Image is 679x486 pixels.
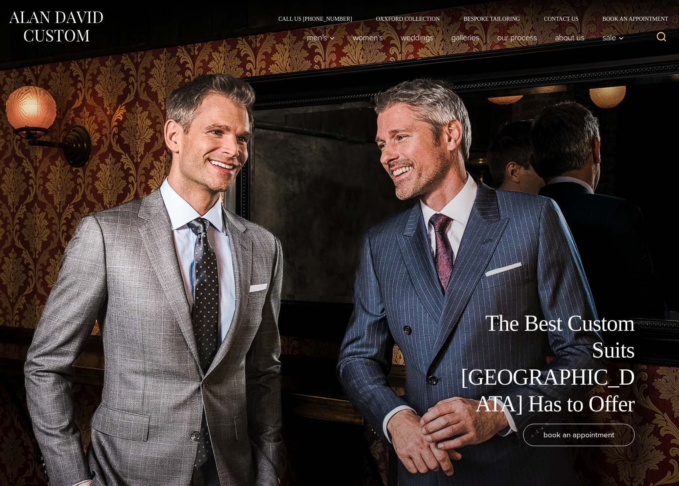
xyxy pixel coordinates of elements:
a: About Us [546,30,594,45]
span: Sale [602,34,624,41]
h1: The Best Custom Suits [GEOGRAPHIC_DATA] Has to Offer [455,310,635,417]
a: Our Process [488,30,546,45]
a: Galleries [443,30,488,45]
nav: Primary Navigation [298,30,628,45]
a: Oxxford Collection [364,16,452,22]
a: Contact Us [532,16,590,22]
a: Book an Appointment [590,16,671,22]
a: Women’s [344,30,392,45]
button: View Search Form [652,28,671,47]
nav: Secondary Navigation [266,16,671,22]
a: Bespoke Tailoring [452,16,532,22]
span: book an appointment [543,429,614,441]
span: Men’s [307,34,335,41]
a: book an appointment [523,424,635,446]
a: weddings [392,30,443,45]
img: Alan David Custom [8,9,104,44]
a: Call Us [PHONE_NUMBER] [266,16,364,22]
